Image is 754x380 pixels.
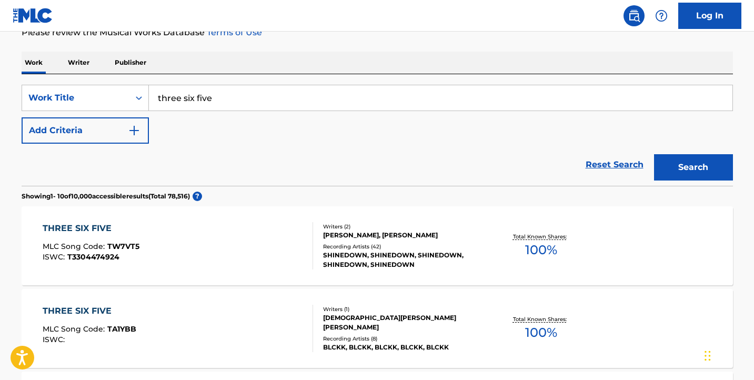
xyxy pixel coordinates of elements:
img: 9d2ae6d4665cec9f34b9.svg [128,124,140,137]
span: MLC Song Code : [43,324,107,334]
span: TW7VT5 [107,242,139,251]
div: THREE SIX FIVE [43,222,139,235]
div: Writers ( 1 ) [323,305,482,313]
button: Search [654,154,733,181]
p: Total Known Shares: [513,233,569,241]
div: SHINEDOWN, SHINEDOWN, SHINEDOWN, SHINEDOWN, SHINEDOWN [323,251,482,269]
p: Work [22,52,46,74]
a: Reset Search [580,153,649,176]
div: BLCKK, BLCKK, BLCKK, BLCKK, BLCKK [323,343,482,352]
div: [PERSON_NAME], [PERSON_NAME] [323,231,482,240]
span: T3304474924 [67,252,119,262]
button: Add Criteria [22,117,149,144]
p: Writer [65,52,93,74]
div: Help [651,5,672,26]
a: Log In [678,3,741,29]
a: THREE SIX FIVEMLC Song Code:TW7VT5ISWC:T3304474924Writers (2)[PERSON_NAME], [PERSON_NAME]Recordin... [22,206,733,285]
span: ISWC : [43,252,67,262]
img: search [628,9,640,22]
img: help [655,9,668,22]
span: 100 % [525,323,557,342]
iframe: Chat Widget [701,329,754,380]
div: Work Title [28,92,123,104]
div: [DEMOGRAPHIC_DATA][PERSON_NAME] [PERSON_NAME] [323,313,482,332]
img: MLC Logo [13,8,53,23]
form: Search Form [22,85,733,186]
p: Total Known Shares: [513,315,569,323]
a: Terms of Use [205,27,262,37]
span: 100 % [525,241,557,259]
div: Writers ( 2 ) [323,223,482,231]
span: ISWC : [43,335,67,344]
p: Showing 1 - 10 of 10,000 accessible results (Total 78,516 ) [22,192,190,201]
div: THREE SIX FIVE [43,305,136,317]
div: Recording Artists ( 42 ) [323,243,482,251]
span: MLC Song Code : [43,242,107,251]
div: Recording Artists ( 8 ) [323,335,482,343]
span: TA1YBB [107,324,136,334]
span: ? [193,192,202,201]
a: Public Search [624,5,645,26]
p: Please review the Musical Works Database [22,26,733,39]
div: Drag [705,340,711,372]
a: THREE SIX FIVEMLC Song Code:TA1YBBISWC:Writers (1)[DEMOGRAPHIC_DATA][PERSON_NAME] [PERSON_NAME]Re... [22,289,733,368]
p: Publisher [112,52,149,74]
